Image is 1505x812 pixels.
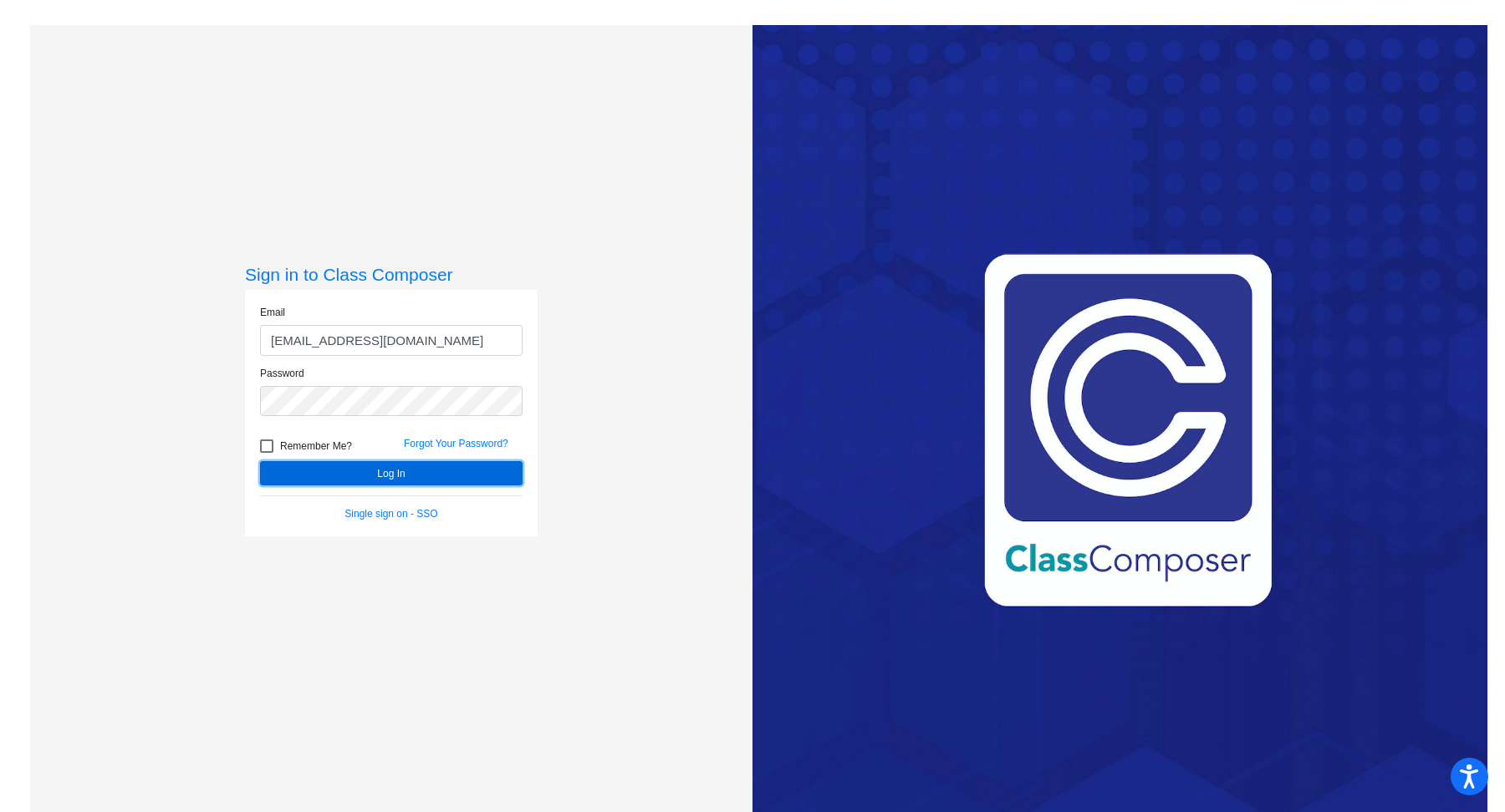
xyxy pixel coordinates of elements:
label: Email [260,305,285,320]
h3: Sign in to Class Composer [245,264,538,285]
span: Remember Me? [280,436,352,456]
a: Single sign on - SSO [344,508,437,520]
label: Password [260,366,304,381]
a: Forgot Your Password? [404,438,508,449]
button: Log In [260,461,523,485]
